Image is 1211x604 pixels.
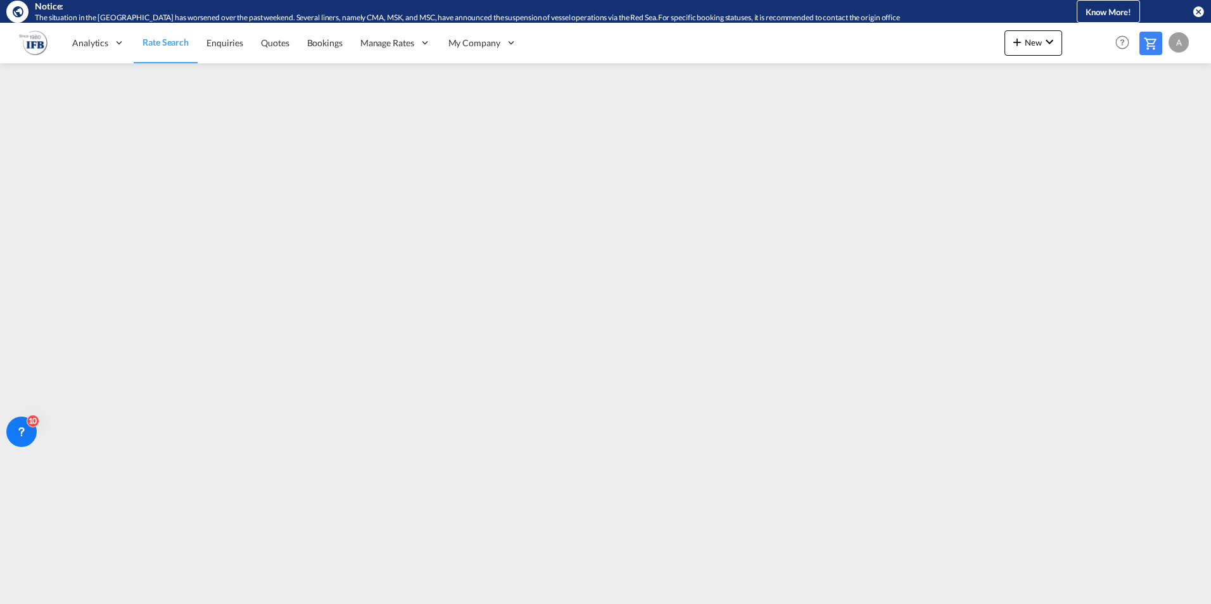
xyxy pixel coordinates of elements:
span: Bookings [307,37,343,48]
div: My Company [440,22,526,63]
span: Quotes [261,37,289,48]
button: icon-close-circle [1192,5,1205,18]
div: A [1169,32,1189,53]
a: Quotes [252,22,298,63]
div: The situation in the Red Sea has worsened over the past weekend. Several liners, namely CMA, MSK,... [35,13,1025,23]
a: Rate Search [134,22,198,63]
md-icon: icon-chevron-down [1042,34,1057,49]
div: Analytics [63,22,134,63]
button: icon-plus 400-fgNewicon-chevron-down [1005,30,1062,56]
span: Manage Rates [360,37,414,49]
a: Enquiries [198,22,252,63]
span: My Company [448,37,500,49]
div: Manage Rates [352,22,440,63]
img: b628ab10256c11eeb52753acbc15d091.png [19,28,48,57]
md-icon: icon-plus 400-fg [1010,34,1025,49]
div: Help [1112,32,1139,54]
span: Know More! [1086,7,1131,17]
span: Analytics [72,37,108,49]
span: Rate Search [143,37,189,47]
a: Bookings [298,22,352,63]
md-icon: icon-earth [11,5,24,18]
span: New [1010,37,1057,47]
span: Help [1112,32,1133,53]
span: Enquiries [206,37,243,48]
